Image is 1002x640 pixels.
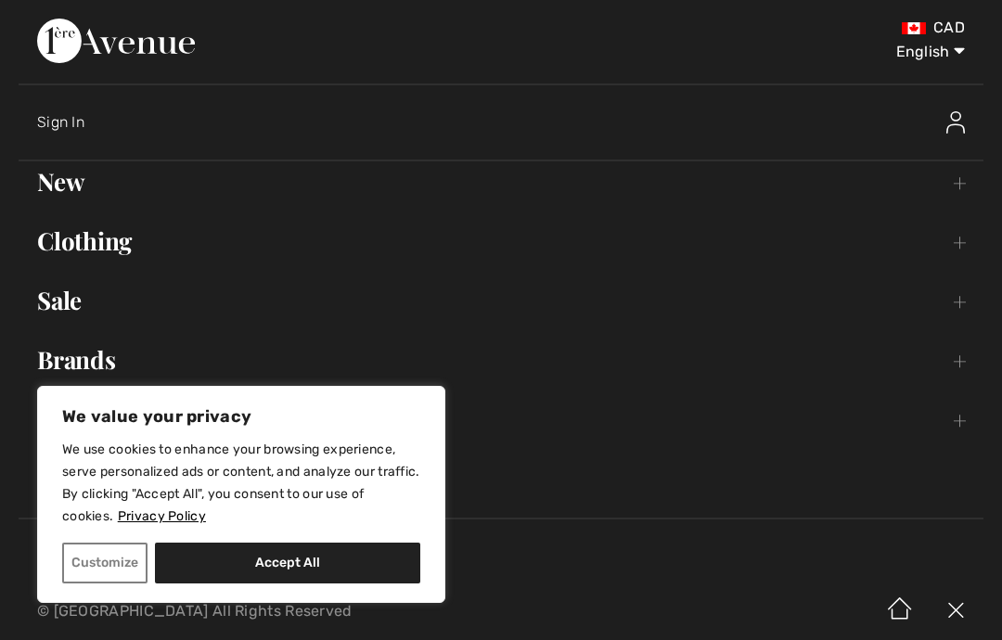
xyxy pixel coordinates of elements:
[19,458,983,499] a: Live
[37,113,84,131] span: Sign In
[37,605,589,618] p: © [GEOGRAPHIC_DATA] All Rights Reserved
[872,582,928,640] img: Home
[117,507,207,525] a: Privacy Policy
[62,439,420,528] p: We use cookies to enhance your browsing experience, serve personalized ads or content, and analyz...
[62,405,420,428] p: We value your privacy
[19,280,983,321] a: Sale
[589,19,965,37] div: CAD
[62,543,148,583] button: Customize
[19,221,983,262] a: Clothing
[37,93,983,152] a: Sign InSign In
[946,111,965,134] img: Sign In
[19,399,983,440] a: Inspiration
[155,543,420,583] button: Accept All
[19,161,983,202] a: New
[928,582,983,640] img: X
[19,339,983,380] a: Brands
[37,19,195,63] img: 1ère Avenue
[37,386,445,603] div: We value your privacy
